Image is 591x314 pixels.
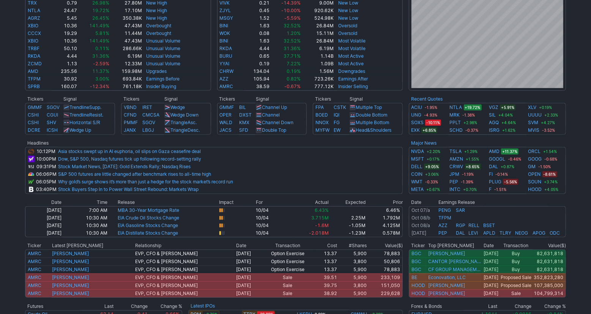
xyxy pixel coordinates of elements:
a: Channel [262,112,280,118]
a: BGC [411,259,421,264]
td: 4.44 [243,45,270,52]
span: +1.29% [463,148,479,155]
a: ZCMD [28,61,42,66]
span: 0.19% [287,68,301,74]
a: PLUG [489,178,501,186]
a: OPER [220,112,232,118]
a: AMRC [28,275,41,280]
a: HOOD [528,186,542,193]
a: DXST [239,112,252,118]
a: Most Volatile [338,46,366,51]
td: 524.98K [301,14,334,22]
span: +19.72% [464,104,482,110]
a: TriangleDesc. [170,127,200,133]
td: 1.56M [301,68,334,75]
a: SAR [456,207,465,213]
td: 0.19 [243,60,270,68]
a: UUUU [528,111,542,119]
a: BOED [315,112,328,118]
th: Signal [164,95,211,103]
span: 32.52% [284,38,301,44]
a: AGRZ [28,15,40,21]
a: AMRC [28,282,41,288]
a: CMCSA [142,112,159,118]
a: APOG [533,230,545,236]
a: CSHI [28,120,39,125]
a: Recent Quotes [411,96,443,102]
a: CCCX [28,30,41,36]
a: NTLA [450,104,462,111]
span: 26.45% [92,15,109,21]
a: EIA Gasoline Stocks Change [118,222,178,228]
span: +1.54% [542,148,558,155]
span: 31.36% [92,53,109,59]
a: LBGJ [142,127,154,133]
a: Upgrades [146,68,167,74]
a: [PERSON_NAME] [52,251,89,256]
a: BIL [239,104,246,110]
a: WOK [220,30,230,36]
span: +4.64% [500,120,517,126]
span: -0.46% [507,156,522,162]
a: Insider Selling [338,84,368,89]
a: SGOV [142,120,155,125]
a: [PERSON_NAME] [52,259,89,264]
a: Latest IPOs [191,303,215,309]
a: [PERSON_NAME] [428,282,465,289]
a: Channel Down [262,120,293,125]
a: AMRC [28,251,41,256]
span: Desc. [188,127,200,133]
a: AMRC [28,290,41,296]
a: AMD [489,148,500,155]
a: New Low [338,8,358,13]
a: EIA Distillate Stocks Change [118,230,178,236]
a: GMMF [220,104,234,110]
a: DAL [456,230,465,236]
span: 37.71% [284,53,301,59]
a: Channel Up [262,104,287,110]
a: PPLT [450,119,461,126]
a: Downgrades [338,68,365,74]
a: BINI [220,38,229,44]
a: [DATE] [411,230,426,236]
a: Wedge Down [170,112,199,118]
td: 1.14B [301,52,334,60]
td: 6.19M [110,52,142,60]
td: 10:00PM [35,155,58,163]
td: 1.09B [301,60,334,68]
td: 10.36 [51,22,77,30]
span: +0.19% [538,104,553,110]
a: IQI [334,112,339,118]
a: PEP [439,230,448,236]
a: HOOD [411,290,425,296]
th: Tickers [217,95,256,103]
span: +6.85% [421,127,437,133]
a: Unusual Volume [146,61,180,66]
a: Most Active [338,53,364,59]
span: +2.98% [463,120,479,126]
td: 47.43M [110,22,142,30]
span: +4.04% [497,112,514,118]
a: Double Top [262,127,286,133]
a: WALD [220,120,233,125]
a: BGC [411,251,421,256]
span: -1.95% [424,104,438,110]
span: 0.82% [287,76,301,82]
th: Signal [255,95,307,103]
a: BGC [411,267,421,272]
a: TriangleAsc. [170,120,197,125]
a: [PERSON_NAME] [52,267,89,272]
a: ODC [550,230,560,236]
td: 26.84M [301,37,334,45]
a: Oversold [338,23,357,28]
a: New Low [338,15,358,21]
a: Overbought [146,30,171,36]
a: Earnings After [338,76,368,82]
td: 1.13 [51,60,77,68]
a: NVDA [411,148,424,155]
a: VGZ [489,104,498,111]
a: RELL [469,222,480,228]
td: 5.45 [51,14,77,22]
td: 24.47 [51,7,77,14]
td: 134.04 [243,68,270,75]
